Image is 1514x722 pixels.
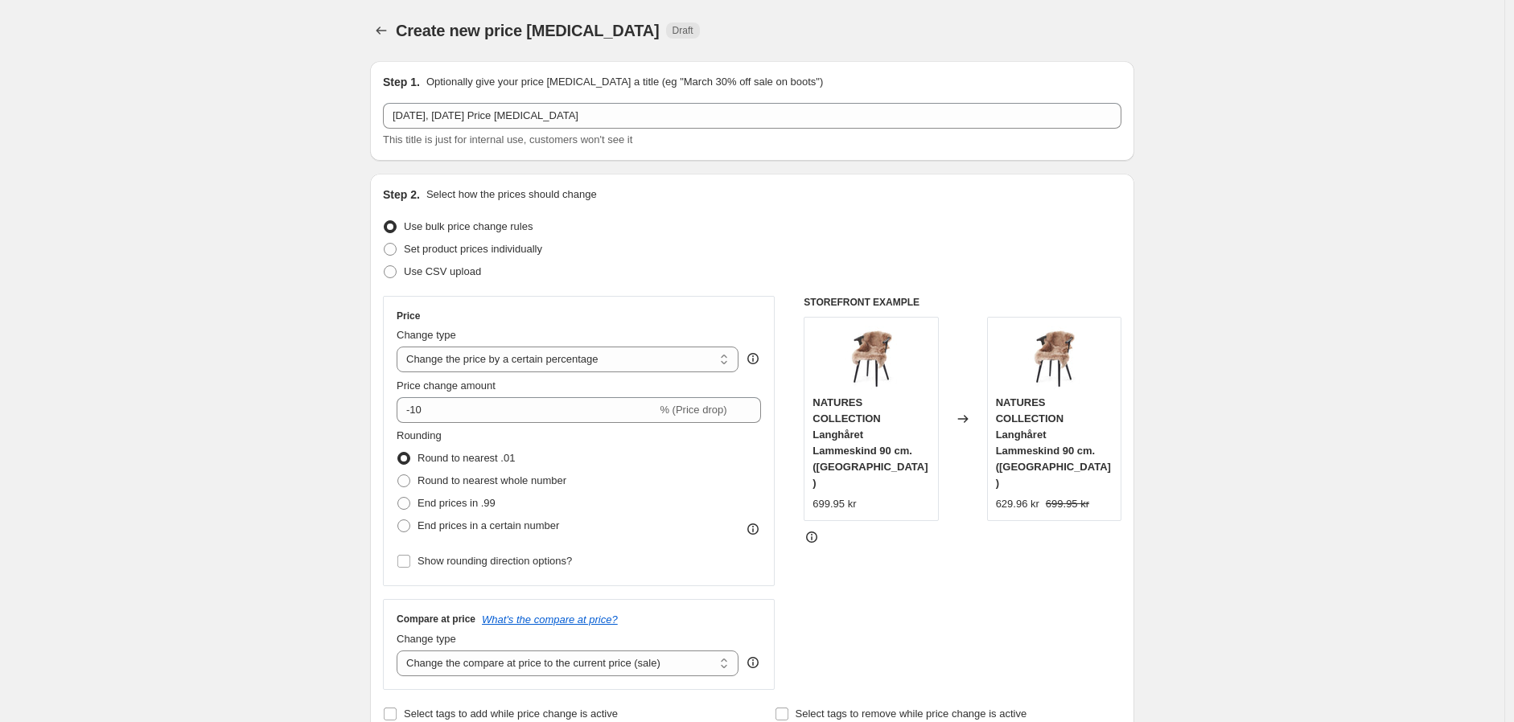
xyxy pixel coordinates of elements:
span: Draft [673,24,693,37]
img: 49078ed2-a0a3-11ef-aad6-43c982997de7_80x.jpg [1022,326,1086,390]
span: Set product prices individually [404,243,542,255]
input: -15 [397,397,656,423]
span: Create new price [MEDICAL_DATA] [396,22,660,39]
div: 629.96 kr [996,496,1039,512]
span: NATURES COLLECTION Langhåret Lammeskind 90 cm. ([GEOGRAPHIC_DATA]) [813,396,928,489]
span: End prices in .99 [418,497,496,509]
div: help [745,351,761,367]
p: Optionally give your price [MEDICAL_DATA] a title (eg "March 30% off sale on boots") [426,74,823,90]
button: What's the compare at price? [482,613,618,626]
div: help [745,654,761,671]
h6: STOREFRONT EXAMPLE [804,296,1121,309]
span: Use bulk price change rules [404,220,533,232]
span: Use CSV upload [404,265,481,277]
span: Price change amount [397,379,496,392]
div: 699.95 kr [813,496,856,512]
button: Price change jobs [370,19,393,42]
h3: Price [397,310,420,322]
span: Round to nearest .01 [418,452,515,464]
span: Rounding [397,429,442,441]
span: Change type [397,633,456,645]
span: This title is just for internal use, customers won't see it [383,133,632,146]
strike: 699.95 kr [1046,496,1089,512]
h2: Step 2. [383,187,420,203]
span: End prices in a certain number [418,519,559,531]
h2: Step 1. [383,74,420,90]
span: Round to nearest whole number [418,474,566,486]
input: 30% off holiday sale [383,103,1121,129]
span: Select tags to add while price change is active [404,708,618,720]
span: Select tags to remove while price change is active [796,708,1027,720]
p: Select how the prices should change [426,187,597,203]
span: Change type [397,329,456,341]
span: NATURES COLLECTION Langhåret Lammeskind 90 cm. ([GEOGRAPHIC_DATA]) [996,396,1111,489]
span: Show rounding direction options? [418,555,572,567]
span: % (Price drop) [660,404,726,416]
img: 49078ed2-a0a3-11ef-aad6-43c982997de7_80x.jpg [839,326,903,390]
h3: Compare at price [397,613,475,626]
